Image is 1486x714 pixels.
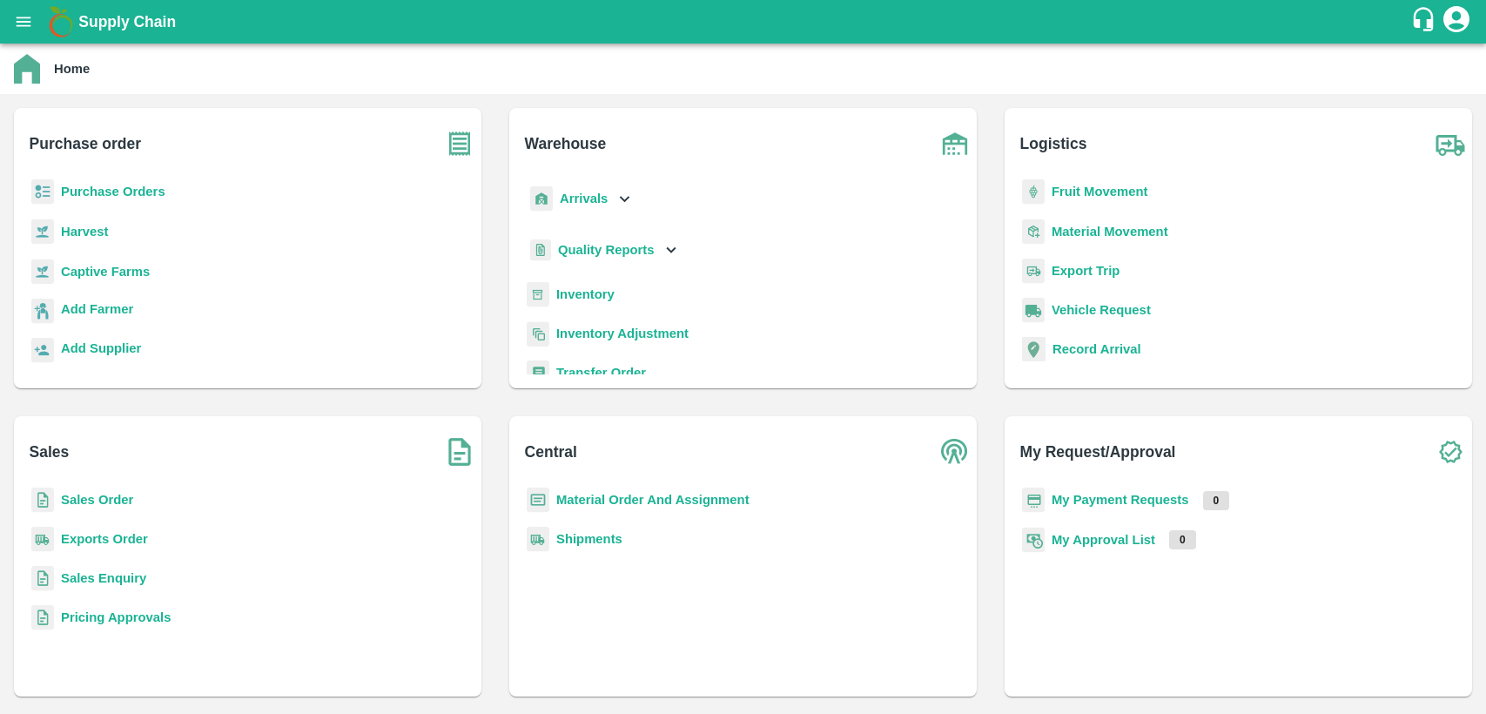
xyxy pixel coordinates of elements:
img: reciept [31,179,54,205]
div: customer-support [1410,6,1441,37]
a: Add Supplier [61,339,141,362]
a: Export Trip [1052,264,1120,278]
b: Home [54,62,90,76]
a: My Approval List [1052,533,1155,547]
a: My Payment Requests [1052,493,1189,507]
a: Sales Order [61,493,133,507]
img: shipments [527,527,549,552]
b: Add Supplier [61,341,141,355]
img: whArrival [530,186,553,212]
img: centralMaterial [527,488,549,513]
img: harvest [31,219,54,245]
b: Warehouse [525,131,607,156]
a: Transfer Order [556,366,646,380]
a: Material Order And Assignment [556,493,750,507]
img: payment [1022,488,1045,513]
img: check [1429,430,1472,474]
a: Supply Chain [78,10,1410,34]
img: vehicle [1022,298,1045,323]
b: Sales [30,440,70,464]
img: farmer [31,299,54,324]
img: approval [1022,527,1045,553]
img: central [933,430,977,474]
img: soSales [438,430,481,474]
a: Inventory [556,287,615,301]
img: material [1022,219,1045,245]
img: inventory [527,321,549,347]
img: whTransfer [527,360,549,386]
button: open drawer [3,2,44,42]
b: Arrivals [560,192,608,205]
a: Exports Order [61,532,148,546]
a: Sales Enquiry [61,571,146,585]
b: My Request/Approval [1020,440,1176,464]
b: Central [525,440,577,464]
img: truck [1429,122,1472,165]
img: fruit [1022,179,1045,205]
a: Material Movement [1052,225,1168,239]
img: sales [31,605,54,630]
a: Harvest [61,225,108,239]
a: Add Farmer [61,300,133,323]
img: qualityReport [530,239,551,261]
img: delivery [1022,259,1045,284]
p: 0 [1203,491,1230,510]
b: Quality Reports [558,243,655,257]
b: Purchase order [30,131,141,156]
img: logo [44,4,78,39]
b: Supply Chain [78,13,176,30]
b: Logistics [1020,131,1087,156]
img: warehouse [933,122,977,165]
img: harvest [31,259,54,285]
img: sales [31,566,54,591]
img: home [14,54,40,84]
a: Fruit Movement [1052,185,1148,199]
a: Purchase Orders [61,185,165,199]
img: shipments [31,527,54,552]
a: Inventory Adjustment [556,327,689,340]
img: sales [31,488,54,513]
div: account of current user [1441,3,1472,40]
div: Arrivals [527,179,635,219]
b: Add Farmer [61,302,133,316]
img: recordArrival [1022,337,1046,361]
img: supplier [31,338,54,363]
a: Vehicle Request [1052,303,1151,317]
p: 0 [1169,530,1196,549]
div: Quality Reports [527,232,681,268]
img: purchase [438,122,481,165]
a: Pricing Approvals [61,610,171,624]
a: Shipments [556,532,622,546]
img: whInventory [527,282,549,307]
a: Captive Farms [61,265,150,279]
a: Record Arrival [1052,342,1141,356]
